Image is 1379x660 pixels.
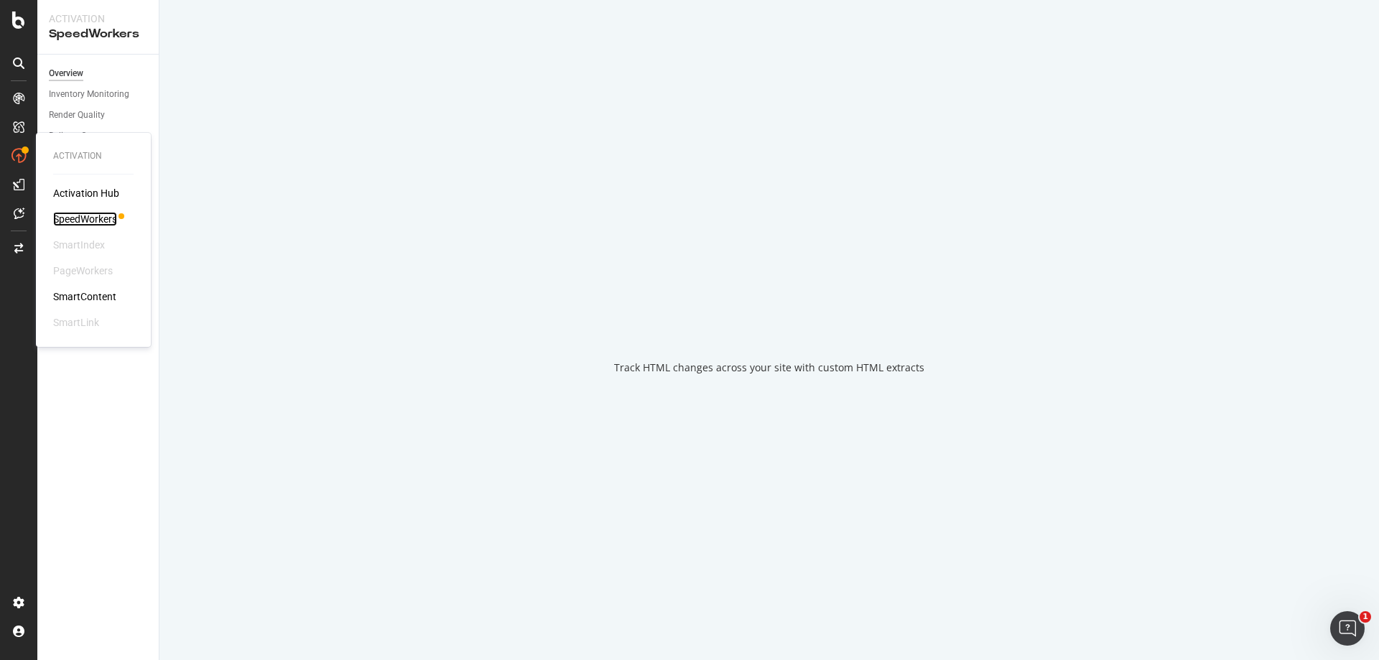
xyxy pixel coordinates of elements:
a: Inventory Monitoring [49,87,149,102]
div: Track HTML changes across your site with custom HTML extracts [614,361,924,375]
iframe: Intercom live chat [1330,611,1365,646]
a: Render Quality [49,108,149,123]
div: PageWorkers [53,264,113,278]
a: Delivery Center [49,129,149,144]
div: Activation [53,150,134,162]
div: SmartLink [53,315,99,330]
div: animation [718,286,821,338]
a: SpeedWorkers [53,212,117,226]
div: Render Quality [49,108,105,123]
div: Delivery Center [49,129,106,144]
a: Overview [49,66,149,81]
div: Overview [49,66,83,81]
span: 1 [1360,611,1371,623]
div: SmartIndex [53,238,105,252]
div: SpeedWorkers [49,26,147,42]
a: SmartContent [53,289,116,304]
div: Inventory Monitoring [49,87,129,102]
div: Activation [49,11,147,26]
a: Activation Hub [53,186,119,200]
